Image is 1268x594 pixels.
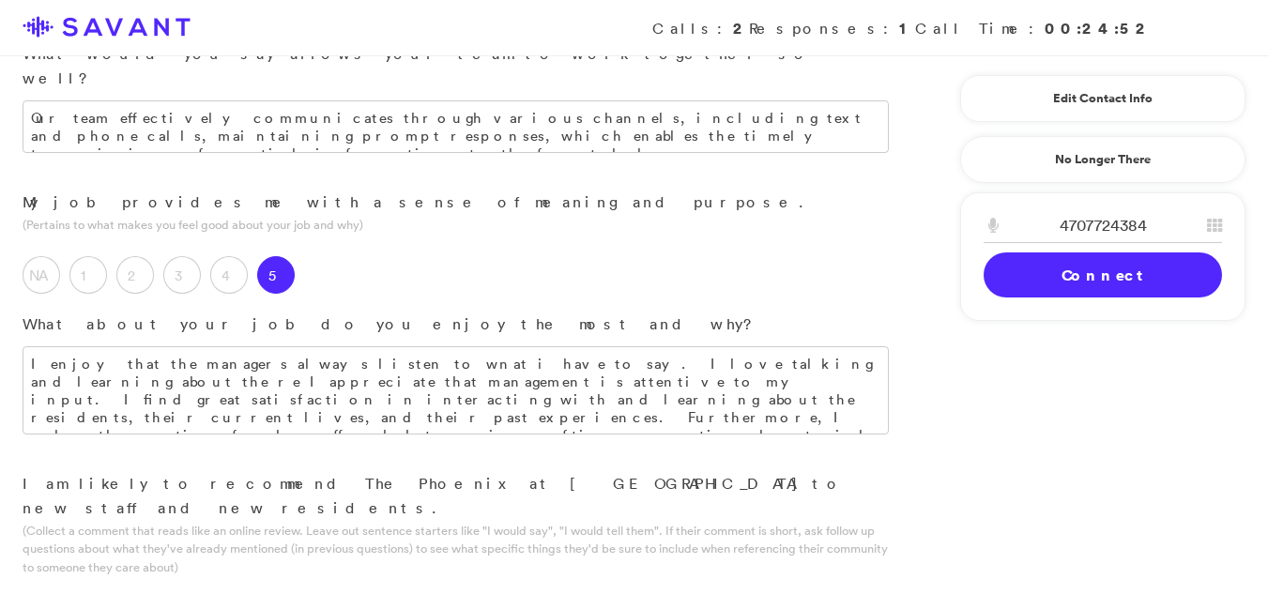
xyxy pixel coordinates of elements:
[960,136,1245,183] a: No Longer There
[23,312,889,337] p: What about your job do you enjoy the most and why?
[257,256,295,294] label: 5
[23,256,60,294] label: NA
[1045,18,1152,38] strong: 00:24:52
[733,18,749,38] strong: 2
[23,472,889,520] p: I am likely to recommend The Phoenix at [GEOGRAPHIC_DATA] to new staff and new residents.
[210,256,248,294] label: 4
[116,256,154,294] label: 2
[984,252,1222,297] a: Connect
[69,256,107,294] label: 1
[23,522,889,576] p: (Collect a comment that reads like an online review. Leave out sentence starters like "I would sa...
[23,216,889,234] p: (Pertains to what makes you feel good about your job and why)
[899,18,915,38] strong: 1
[984,84,1222,114] a: Edit Contact Info
[23,190,889,215] p: My job provides me with a sense of meaning and purpose.
[23,42,889,90] p: What would you say allows your team to work together so well?
[163,256,201,294] label: 3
